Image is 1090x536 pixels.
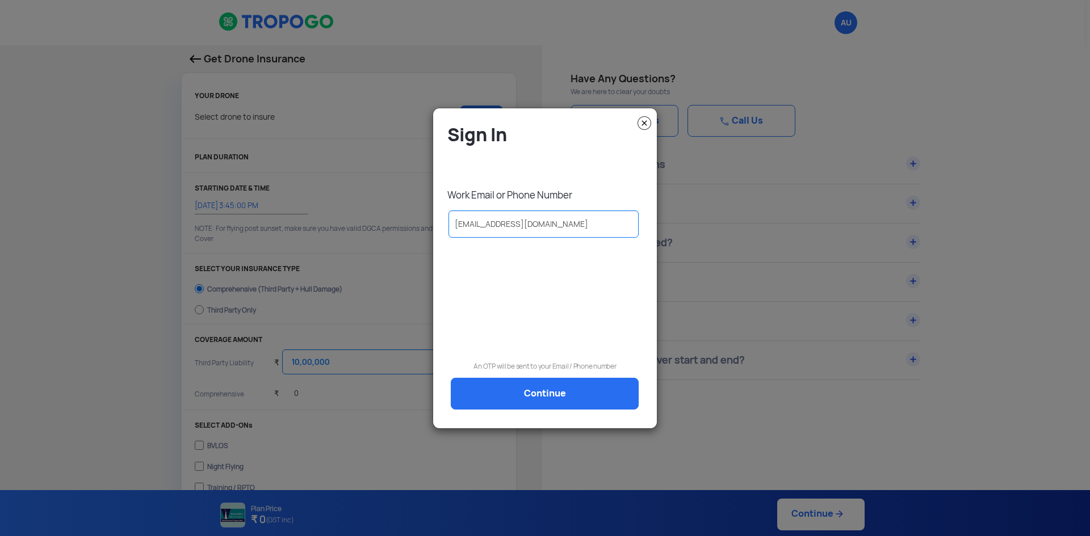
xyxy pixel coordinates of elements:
input: Your Email Id / Phone Number [448,210,639,238]
p: Work Email or Phone Number [447,189,648,201]
h4: Sign In [447,123,648,146]
a: Continue [451,378,639,410]
p: An OTP will be sent to your Email / Phone number [442,361,648,372]
img: close [638,116,651,130]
